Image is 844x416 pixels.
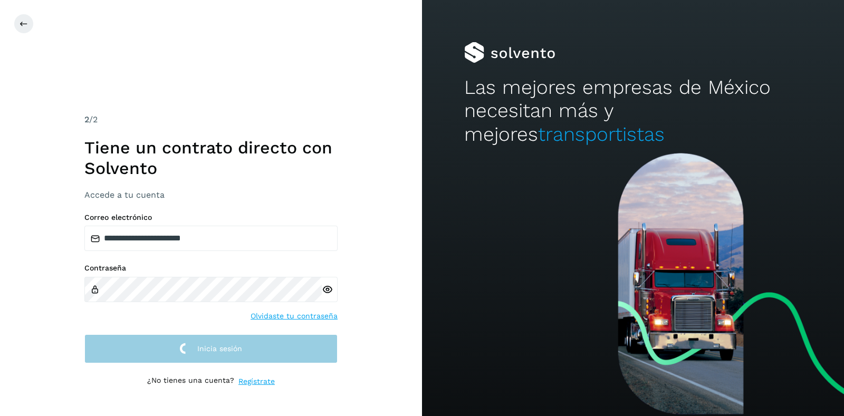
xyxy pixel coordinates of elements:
[251,311,338,322] a: Olvidaste tu contraseña
[84,190,338,200] h3: Accede a tu cuenta
[464,76,802,146] h2: Las mejores empresas de México necesitan más y mejores
[238,376,275,387] a: Regístrate
[84,264,338,273] label: Contraseña
[84,138,338,178] h1: Tiene un contrato directo con Solvento
[84,114,89,124] span: 2
[84,113,338,126] div: /2
[147,376,234,387] p: ¿No tienes una cuenta?
[197,345,242,352] span: Inicia sesión
[84,213,338,222] label: Correo electrónico
[84,334,338,363] button: Inicia sesión
[538,123,665,146] span: transportistas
